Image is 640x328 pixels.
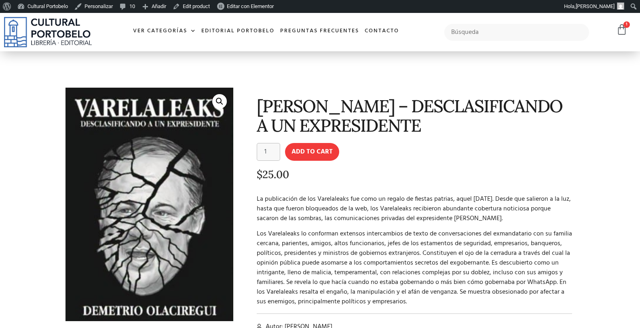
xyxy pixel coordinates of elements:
input: Búsqueda [444,24,589,41]
bdi: 25.00 [257,168,289,181]
input: Product quantity [257,143,280,161]
h1: [PERSON_NAME] – DESCLASIFICANDO A UN EXPRESIDENTE [257,97,572,135]
span: $ [257,168,262,181]
span: Editar con Elementor [227,3,274,9]
a: 🔍 [212,94,227,109]
a: Editorial Portobelo [199,23,277,40]
button: Add to cart [285,143,339,161]
img: Captura de pantalla 2025-10-15 082536 [65,88,233,321]
a: Ver Categorías [130,23,199,40]
span: 1 [623,21,630,28]
p: La publicación de los Varelaleaks fue como un regalo de fiestas patrias, aquel [DATE]. Desde que ... [257,194,572,223]
p: Los Varelaleaks lo conforman extensos intercambios de texto de conversaciones del exmandatario co... [257,229,572,307]
span: [PERSON_NAME] [576,3,615,9]
a: Preguntas frecuentes [277,23,362,40]
a: 1 [616,24,627,36]
a: Contacto [362,23,402,40]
